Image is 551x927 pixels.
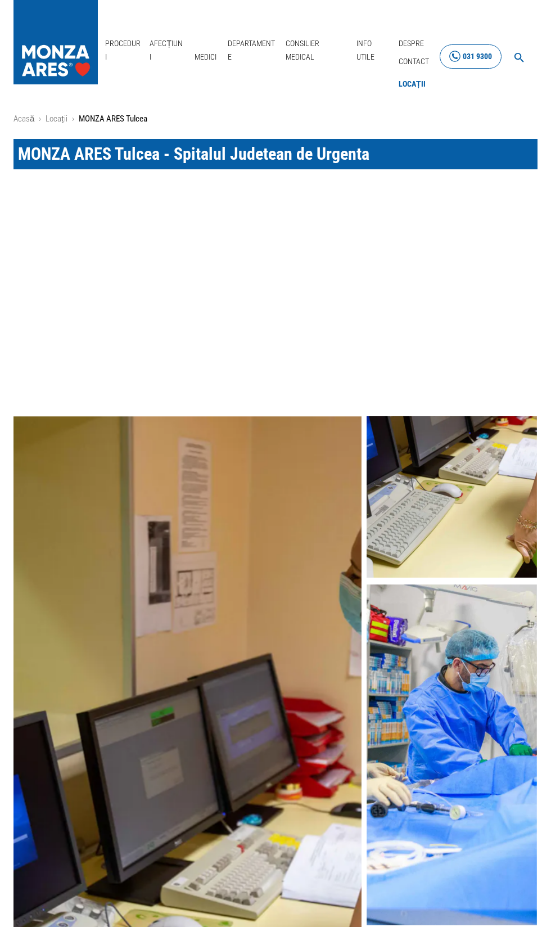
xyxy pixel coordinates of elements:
a: Locații [46,114,67,124]
a: Despre Noi [394,32,440,69]
a: Info Utile [352,32,394,69]
nav: breadcrumb [13,112,538,125]
a: Locații [396,75,428,93]
a: Proceduri [101,32,145,69]
div: Locații [394,73,433,96]
a: Afecțiuni [145,32,187,69]
a: Departamente [223,32,281,69]
nav: secondary mailbox folders [394,50,433,96]
iframe: MONZA ARES Tulcea - Spitalul Judetean de Urgenta [13,187,538,412]
a: Consilier Medical [281,32,351,69]
span: MONZA ARES Tulcea - Spitalul Judetean de Urgenta [18,144,369,164]
a: Medici [187,46,223,69]
div: Contact [394,50,433,73]
li: › [39,112,41,125]
li: › [72,112,74,125]
a: Contact [396,52,431,71]
div: 031 9300 [463,49,492,64]
p: MONZA ARES Tulcea [79,112,147,125]
a: Acasă [13,114,34,124]
a: 031 9300 [440,44,502,69]
img: Doctor Leonard Licheardopol in timpul unei proceduri minim invazive [367,584,537,925]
